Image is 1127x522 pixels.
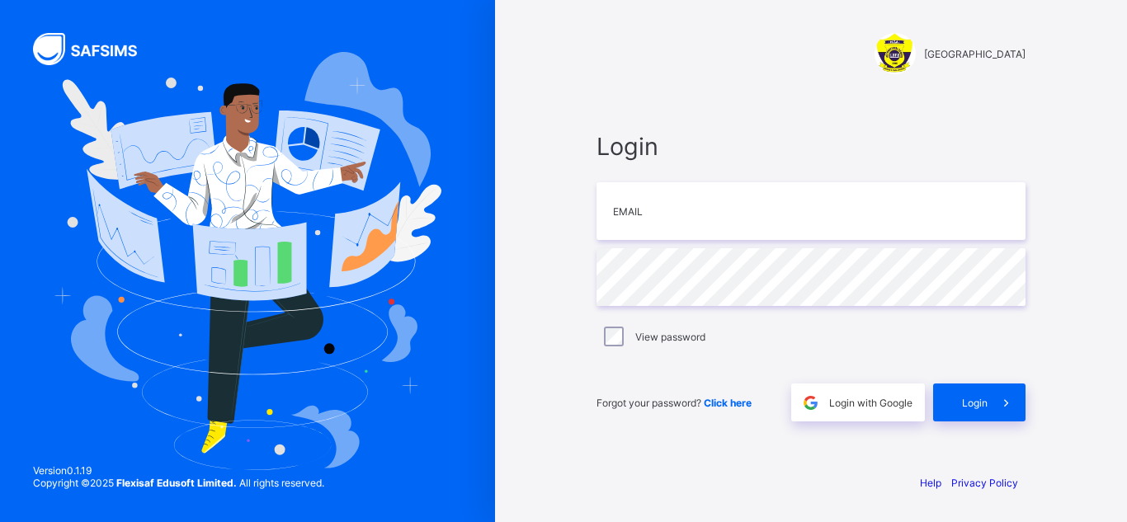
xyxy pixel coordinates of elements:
img: SAFSIMS Logo [33,33,157,65]
span: Login with Google [829,397,912,409]
span: Login [962,397,988,409]
span: Version 0.1.19 [33,464,324,477]
img: Hero Image [54,52,442,469]
strong: Flexisaf Edusoft Limited. [116,477,237,489]
span: Forgot your password? [597,397,752,409]
label: View password [635,331,705,343]
a: Click here [704,397,752,409]
img: google.396cfc9801f0270233282035f929180a.svg [801,393,820,412]
span: Login [597,132,1026,161]
a: Help [920,477,941,489]
span: Copyright © 2025 All rights reserved. [33,477,324,489]
a: Privacy Policy [951,477,1018,489]
span: [GEOGRAPHIC_DATA] [924,48,1026,60]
